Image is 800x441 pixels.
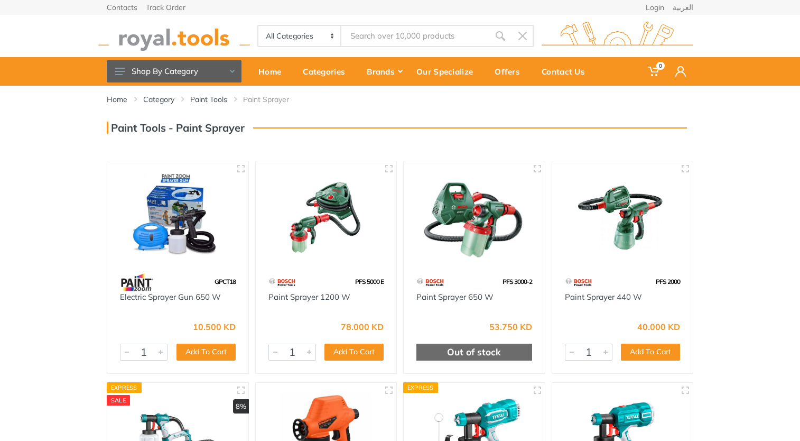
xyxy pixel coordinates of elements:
a: Track Order [146,4,185,11]
a: Offers [487,57,534,86]
a: Home [107,94,127,105]
div: Out of stock [416,344,532,361]
div: 40.000 KD [637,323,680,331]
h3: Paint Tools - Paint Sprayer [107,122,245,134]
div: Express [107,382,142,393]
img: Royal Tools - Paint Sprayer 440 W [562,171,684,262]
a: Paint Sprayer 1200 W [268,292,350,302]
div: 78.000 KD [341,323,384,331]
img: 102.webp [120,273,153,291]
a: 0 [641,57,668,86]
a: Paint Sprayer 650 W [416,292,494,302]
select: Category [258,26,341,46]
a: Paint Tools [190,94,227,105]
div: Offers [487,60,534,82]
a: Contact Us [534,57,599,86]
span: 0 [656,62,665,70]
span: PFS 5000 E [355,278,384,286]
a: Paint Sprayer 440 W [565,292,642,302]
div: Contact Us [534,60,599,82]
div: 53.750 KD [489,323,532,331]
img: royal.tools Logo [542,22,693,51]
img: Royal Tools - Paint Sprayer 1200 W [265,171,387,262]
li: Paint Sprayer [243,94,305,105]
div: Home [251,60,295,82]
img: 55.webp [416,273,444,291]
div: SALE [107,395,130,406]
img: Royal Tools - Paint Sprayer 650 W [413,171,535,262]
img: 55.webp [565,273,593,291]
a: Home [251,57,295,86]
div: 10.500 KD [193,323,236,331]
button: Shop By Category [107,60,241,82]
span: GPCT18 [215,278,236,286]
button: Add To Cart [621,344,680,361]
input: Site search [341,25,489,47]
div: Express [403,382,438,393]
span: PFS 2000 [656,278,680,286]
span: PFS 3000-2 [503,278,532,286]
a: Categories [295,57,359,86]
a: Contacts [107,4,137,11]
div: Brands [359,60,409,82]
nav: breadcrumb [107,94,693,105]
a: العربية [673,4,693,11]
img: royal.tools Logo [98,22,250,51]
div: 8% [233,399,249,414]
button: Add To Cart [324,344,384,361]
a: Login [646,4,664,11]
img: 55.webp [268,273,296,291]
div: Our Specialize [409,60,487,82]
img: Royal Tools - Electric Sprayer Gun 650 W [117,171,239,262]
div: Categories [295,60,359,82]
button: Add To Cart [176,344,236,361]
a: Our Specialize [409,57,487,86]
a: Electric Sprayer Gun 650 W [120,292,221,302]
a: Category [143,94,174,105]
